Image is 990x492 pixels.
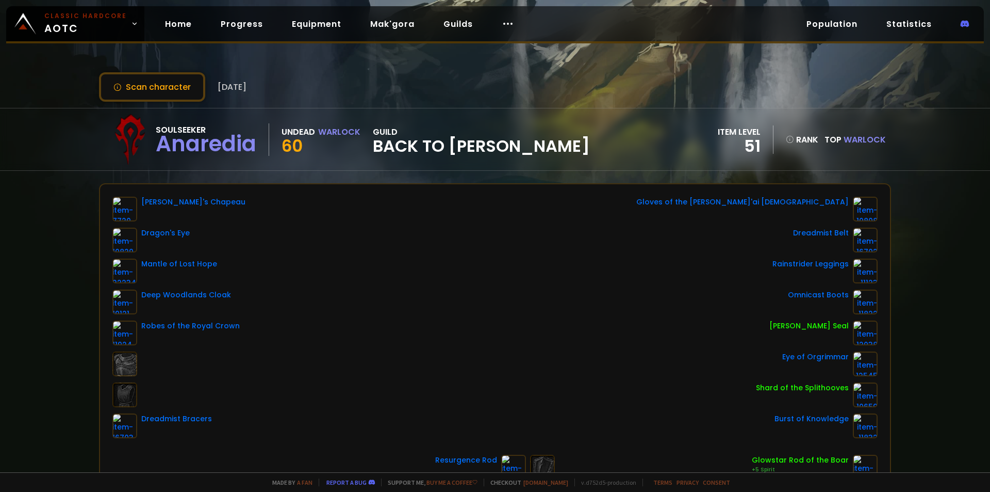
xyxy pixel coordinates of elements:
span: [DATE] [218,81,246,93]
img: item-7720 [112,197,137,221]
img: item-12545 [853,352,878,376]
div: Omnicast Boots [788,290,849,300]
div: Rainstrider Leggings [772,259,849,269]
div: Warlock [318,125,360,138]
span: AOTC [44,11,127,36]
a: Mak'gora [362,13,423,35]
span: Made by [266,479,312,486]
div: Top [824,133,886,146]
a: Equipment [284,13,350,35]
img: item-15281 [853,455,878,480]
img: item-12038 [853,321,878,345]
img: item-16702 [853,228,878,252]
span: Warlock [844,134,886,146]
div: [PERSON_NAME]'s Chapeau [141,197,245,208]
a: a fan [297,479,312,486]
div: Gloves of the [PERSON_NAME]'ai [DEMOGRAPHIC_DATA] [636,197,849,208]
img: item-11924 [112,321,137,345]
div: Dreadmist Belt [793,228,849,239]
a: Population [798,13,866,35]
div: Mantle of Lost Hope [141,259,217,269]
img: item-10808 [853,197,878,221]
img: item-10829 [112,228,137,252]
div: rank [786,133,818,146]
div: Soulseeker [156,123,256,136]
div: [PERSON_NAME] Seal [769,321,849,331]
div: Glowstar Rod of the Boar [752,455,849,466]
a: Home [157,13,200,35]
a: Privacy [676,479,699,486]
div: guild [373,125,590,154]
a: [DOMAIN_NAME] [523,479,568,486]
span: Back to [PERSON_NAME] [373,138,590,154]
img: item-11832 [853,414,878,438]
a: Report a bug [326,479,367,486]
img: item-17743 [501,455,526,480]
a: Statistics [878,13,940,35]
img: item-10659 [853,383,878,407]
a: Classic HardcoreAOTC [6,6,144,41]
span: v. d752d5 - production [574,479,636,486]
a: Guilds [435,13,481,35]
div: 51 [718,138,761,154]
img: item-22234 [112,259,137,283]
a: Terms [653,479,672,486]
span: Checkout [484,479,568,486]
button: Scan character [99,72,205,102]
a: Progress [212,13,271,35]
img: item-11123 [853,259,878,283]
div: +5 Spirit [752,466,849,474]
div: Deep Woodlands Cloak [141,290,231,300]
img: item-19121 [112,290,137,314]
img: item-16703 [112,414,137,438]
div: Undead [282,125,315,138]
img: item-11822 [853,290,878,314]
span: 60 [282,134,303,157]
div: Burst of Knowledge [774,414,849,424]
small: Classic Hardcore [44,11,127,21]
div: Eye of Orgrimmar [782,352,849,362]
a: Consent [703,479,730,486]
div: Resurgence Rod [435,455,497,466]
div: Dragon's Eye [141,228,190,239]
div: Robes of the Royal Crown [141,321,240,331]
div: item level [718,125,761,138]
a: Buy me a coffee [426,479,477,486]
div: Anaredia [156,136,256,152]
div: Shard of the Splithooves [756,383,849,393]
div: Dreadmist Bracers [141,414,212,424]
span: Support me, [381,479,477,486]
